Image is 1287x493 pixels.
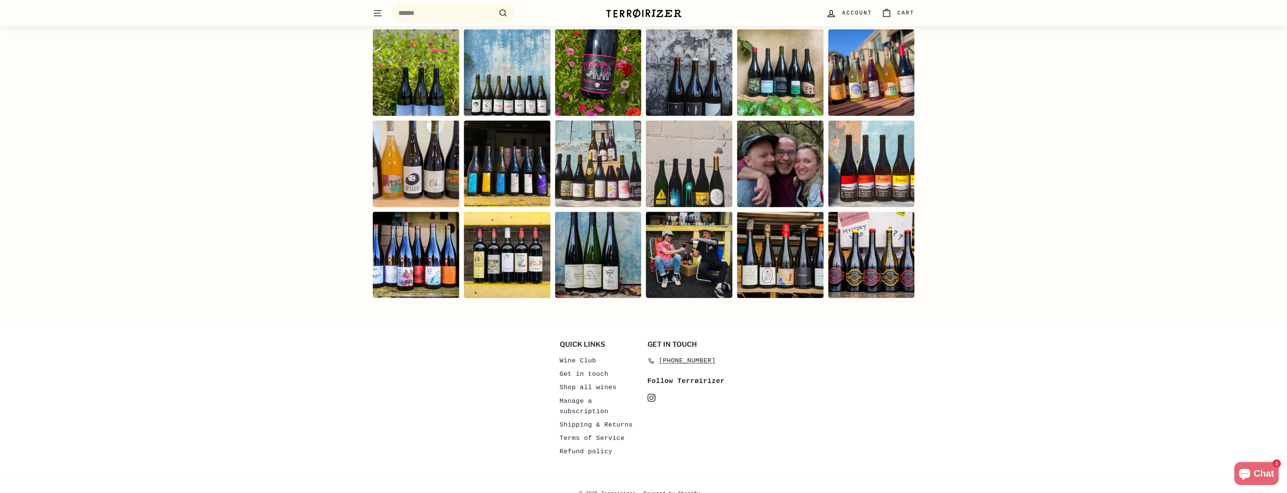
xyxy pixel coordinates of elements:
[560,381,617,394] a: Shop all wines
[842,9,872,17] span: Account
[648,376,728,387] div: Follow Terrøirizer
[828,121,915,207] div: Instagram post opens in a popup
[372,29,459,116] div: Instagram post opens in a popup
[821,2,876,24] a: Account
[648,341,728,348] h2: Get in touch
[372,212,459,298] div: Instagram post opens in a popup
[737,121,823,207] div: Instagram post opens in a popup
[659,356,716,366] span: [PHONE_NUMBER]
[555,212,641,298] div: Instagram post opens in a popup
[464,121,550,207] div: Instagram post opens in a popup
[877,2,919,24] a: Cart
[828,212,915,298] div: Instagram post opens in a popup
[464,212,550,298] div: Instagram post opens in a popup
[646,121,732,207] div: Instagram post opens in a popup
[560,394,640,418] a: Manage a subscription
[560,432,625,445] a: Terms of Service
[560,354,596,367] a: Wine Club
[646,29,732,116] div: Instagram post opens in a popup
[560,445,612,458] a: Refund policy
[1232,462,1281,487] inbox-online-store-chat: Shopify online store chat
[555,121,641,207] div: Instagram post opens in a popup
[464,29,550,116] div: Instagram post opens in a popup
[648,354,716,367] a: [PHONE_NUMBER]
[737,212,823,298] div: Instagram post opens in a popup
[560,341,640,348] h2: Quick links
[560,367,609,381] a: Get in touch
[828,29,915,116] div: Instagram post opens in a popup
[555,29,641,116] div: Instagram post opens in a popup
[646,212,732,298] div: Instagram post opens in a popup
[897,9,915,17] span: Cart
[372,121,459,207] div: Instagram post opens in a popup
[737,29,823,116] div: Instagram post opens in a popup
[560,418,633,432] a: Shipping & Returns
